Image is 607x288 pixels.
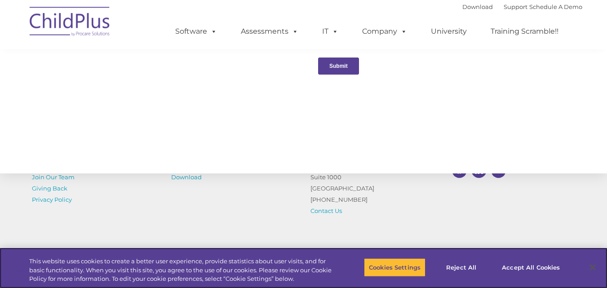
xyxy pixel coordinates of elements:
a: University [422,22,476,40]
a: Assessments [232,22,307,40]
button: Close [583,257,603,277]
a: Contact Us [310,207,342,214]
font: | [462,3,582,10]
a: Download [462,3,493,10]
span: Last name [125,59,152,66]
button: Cookies Settings [364,258,425,277]
a: Privacy Policy [32,196,72,203]
a: Schedule A Demo [529,3,582,10]
a: Giving Back [32,185,67,192]
a: Join Our Team [32,173,75,181]
img: ChildPlus by Procare Solutions [25,0,115,45]
p: [STREET_ADDRESS] Suite 1000 [GEOGRAPHIC_DATA] [PHONE_NUMBER] [310,160,436,217]
a: Download [171,173,202,181]
button: Accept All Cookies [497,258,565,277]
a: Training Scramble!! [482,22,567,40]
a: Company [353,22,416,40]
div: This website uses cookies to create a better user experience, provide statistics about user visit... [29,257,334,284]
a: IT [313,22,347,40]
a: Support [504,3,527,10]
a: Software [166,22,226,40]
span: Phone number [125,96,163,103]
button: Reject All [433,258,489,277]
